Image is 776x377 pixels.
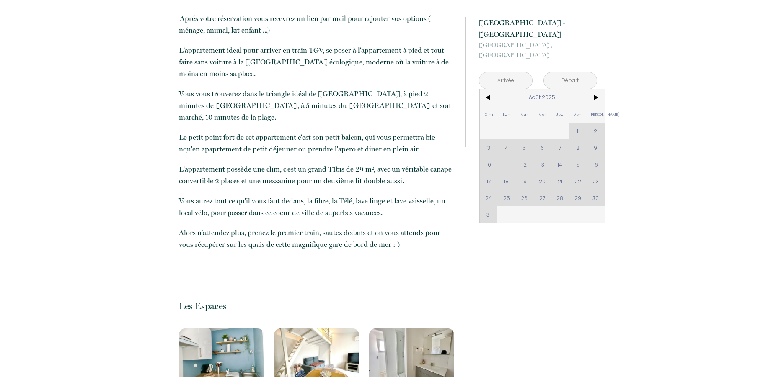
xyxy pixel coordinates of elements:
span: Mar [515,106,533,123]
span: Dim [480,106,498,123]
p: Alors n'attendez plus, prenez le premier train, sautez dedans et on vous attends pour vous récupé... [179,227,454,250]
span: > [587,89,605,106]
p: [GEOGRAPHIC_DATA] - [GEOGRAPHIC_DATA] [479,17,597,40]
input: Départ [544,72,597,89]
button: Réserver [479,125,597,147]
input: Arrivée [479,72,532,89]
span: Mer [533,106,551,123]
span: Lun [497,106,515,123]
p: L'appartement possède une clim, c'est un grand T1bis de 29 m², avec un véritable canape convertib... [179,163,454,187]
span: [PERSON_NAME] [587,106,605,123]
span: [GEOGRAPHIC_DATA], [479,40,597,50]
span: < [480,89,498,106]
p: L'appartement ideal pour arriver en train TGV, se poser à l'appartement à pied et tout faire sans... [179,44,454,80]
p: Vous aurez tout ce qu'il vous faut dedans, la fibre, la Télé, lave linge et lave vaisselle, un lo... [179,195,454,218]
p: ​ [179,259,454,270]
p: Le petit point fort de cet appartement c'est son petit balcon, qui vous permettra bie nqu'en apap... [179,131,454,155]
p: Les Espaces [179,300,454,312]
span: Août 2025 [497,89,587,106]
p: Vous vous trouverez dans le triangle idéal de [GEOGRAPHIC_DATA], à pied 2 minutes de [GEOGRAPHIC_... [179,88,454,123]
span: Ven [569,106,587,123]
p: ​Aprés votre réservation vous recevrez un lien par mail pour rajouter vos options ( ménage, anima... [179,13,454,36]
span: Jeu [551,106,569,123]
p: [GEOGRAPHIC_DATA] [479,40,597,60]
